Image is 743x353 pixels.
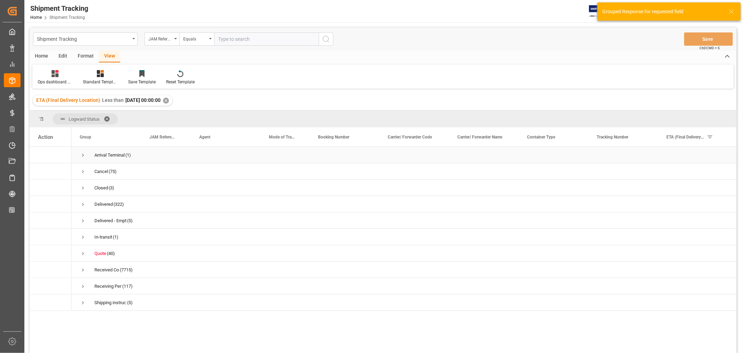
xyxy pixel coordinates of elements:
[94,278,122,294] div: Receiving Pending
[179,32,214,46] button: open menu
[69,117,100,122] span: Logward Status
[38,134,53,140] div: Action
[318,135,349,140] span: Booking Number
[30,147,71,163] div: Press SPACE to select this row.
[125,97,161,103] span: [DATE] 00:00:00
[527,135,555,140] span: Container Type
[94,180,108,196] div: Closed
[30,163,71,180] div: Press SPACE to select this row.
[125,147,131,163] span: (1)
[602,8,722,15] div: Grouped Response for requested field
[128,79,156,85] div: Save Template
[113,229,118,245] span: (1)
[94,295,126,311] div: Shipping instructions sent
[30,51,53,62] div: Home
[38,79,72,85] div: Ops dashboard ETAs
[30,212,71,229] div: Press SPACE to select this row.
[684,32,733,46] button: Save
[30,245,71,262] div: Press SPACE to select this row.
[109,164,117,180] span: (75)
[457,135,502,140] span: Carrier/ Forwarder Name
[99,51,120,62] div: View
[94,251,106,256] span: Quote
[597,135,628,140] span: Tracking Number
[388,135,432,140] span: Carrier/ Forwarder Code
[109,180,114,196] span: (3)
[114,196,124,212] span: (322)
[30,294,71,311] div: Press SPACE to select this row.
[666,135,704,140] span: ETA (Final Delivery Location)
[166,79,195,85] div: Reset Template
[30,278,71,294] div: Press SPACE to select this row.
[199,135,210,140] span: Agent
[214,32,319,46] input: Type to search
[319,32,333,46] button: search button
[30,3,88,14] div: Shipment Tracking
[53,51,72,62] div: Edit
[127,295,133,311] span: (5)
[94,262,119,278] div: Received Complete
[163,98,169,104] div: ✕
[83,79,118,85] div: Standard Templates
[30,196,71,212] div: Press SPACE to select this row.
[33,32,138,46] button: open menu
[30,15,42,20] a: Home
[699,45,720,51] span: Ctrl/CMD + S
[94,147,125,163] div: Arrival Terminal
[148,34,172,42] div: JAM Reference Number
[589,5,613,17] img: Exertis%20JAM%20-%20Email%20Logo.jpg_1722504956.jpg
[122,278,133,294] span: (117)
[80,135,91,140] span: Group
[37,34,130,43] div: Shipment Tracking
[30,262,71,278] div: Press SPACE to select this row.
[145,32,179,46] button: open menu
[94,164,108,180] div: Cancel
[102,97,124,103] span: Less than
[30,180,71,196] div: Press SPACE to select this row.
[149,135,176,140] span: JAM Reference Number
[94,229,112,245] div: In-transit
[269,135,295,140] span: Mode of Transport
[30,229,71,245] div: Press SPACE to select this row.
[94,196,113,212] div: Delivered
[36,97,100,103] span: ETA (Final Delivery Location)
[183,34,207,42] div: Equals
[107,246,115,262] span: (40)
[72,51,99,62] div: Format
[127,213,133,229] span: (5)
[120,262,133,278] span: (7715)
[94,213,126,229] div: Delivered - Empty returned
